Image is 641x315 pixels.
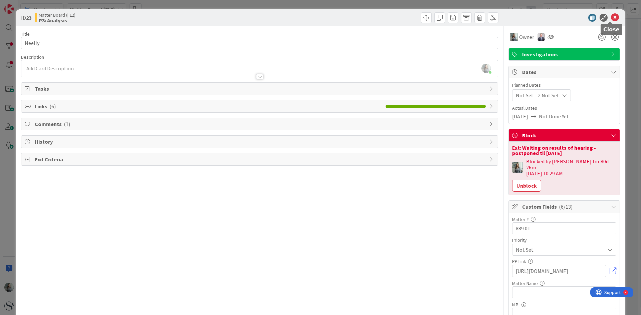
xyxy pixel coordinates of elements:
button: Unblock [512,180,541,192]
input: type card name here... [21,37,498,49]
span: History [35,138,486,146]
img: LG [510,33,518,41]
span: ( 6 ) [49,103,56,110]
span: Description [21,54,44,60]
img: LG [512,162,523,173]
img: JC [538,33,545,41]
img: rLi0duIwdXKeAjdQXJDsMyXj65TIn6mC.jpg [481,64,491,73]
label: Matter # [512,216,529,222]
span: Block [522,131,608,139]
div: Priority [512,238,616,242]
label: N.B. [512,302,519,308]
span: Actual Dates [512,105,616,112]
span: [DATE] [512,112,528,120]
div: PP Link [512,259,616,264]
span: Dates [522,68,608,76]
div: 4 [35,3,36,8]
span: Support [14,1,30,9]
span: Links [35,102,382,110]
span: Investigations [522,50,608,58]
span: Tasks [35,85,486,93]
span: Owner [519,33,534,41]
span: Not Done Yet [539,112,569,120]
span: Comments [35,120,486,128]
span: Not Set [516,245,601,254]
b: 23 [26,14,31,21]
b: P3: Analysis [39,18,75,23]
span: Matter Board (FL2) [39,12,75,18]
span: ( 6/13 ) [559,203,573,210]
span: Exit Criteria [35,155,486,163]
span: ( 1 ) [64,121,70,127]
span: Not Set [542,91,559,99]
div: Blocked by [PERSON_NAME] for 80d 26m [DATE] 10:29 AM [526,158,616,176]
span: Not Set [516,91,533,99]
label: Matter Name [512,280,538,286]
h5: Close [603,26,620,33]
div: Ext: Waiting on results of hearing - postponed til [DATE] [512,145,616,156]
span: ID [21,14,31,22]
span: Planned Dates [512,82,616,89]
label: Title [21,31,30,37]
span: Custom Fields [522,203,608,211]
